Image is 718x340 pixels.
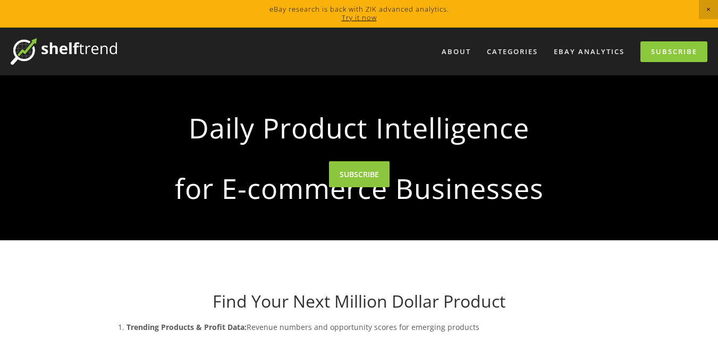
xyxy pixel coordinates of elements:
[547,43,631,60] a: eBay Analytics
[342,13,377,22] a: Try it now
[480,43,545,60] div: Categories
[122,163,596,213] strong: for E-commerce Businesses
[105,291,613,311] h1: Find Your Next Million Dollar Product
[435,43,478,60] a: About
[11,38,117,65] img: ShelfTrend
[329,161,390,187] a: SUBSCRIBE
[122,103,596,153] strong: Daily Product Intelligence
[126,322,247,332] strong: Trending Products & Profit Data:
[126,320,613,334] p: Revenue numbers and opportunity scores for emerging products
[640,41,707,62] a: Subscribe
